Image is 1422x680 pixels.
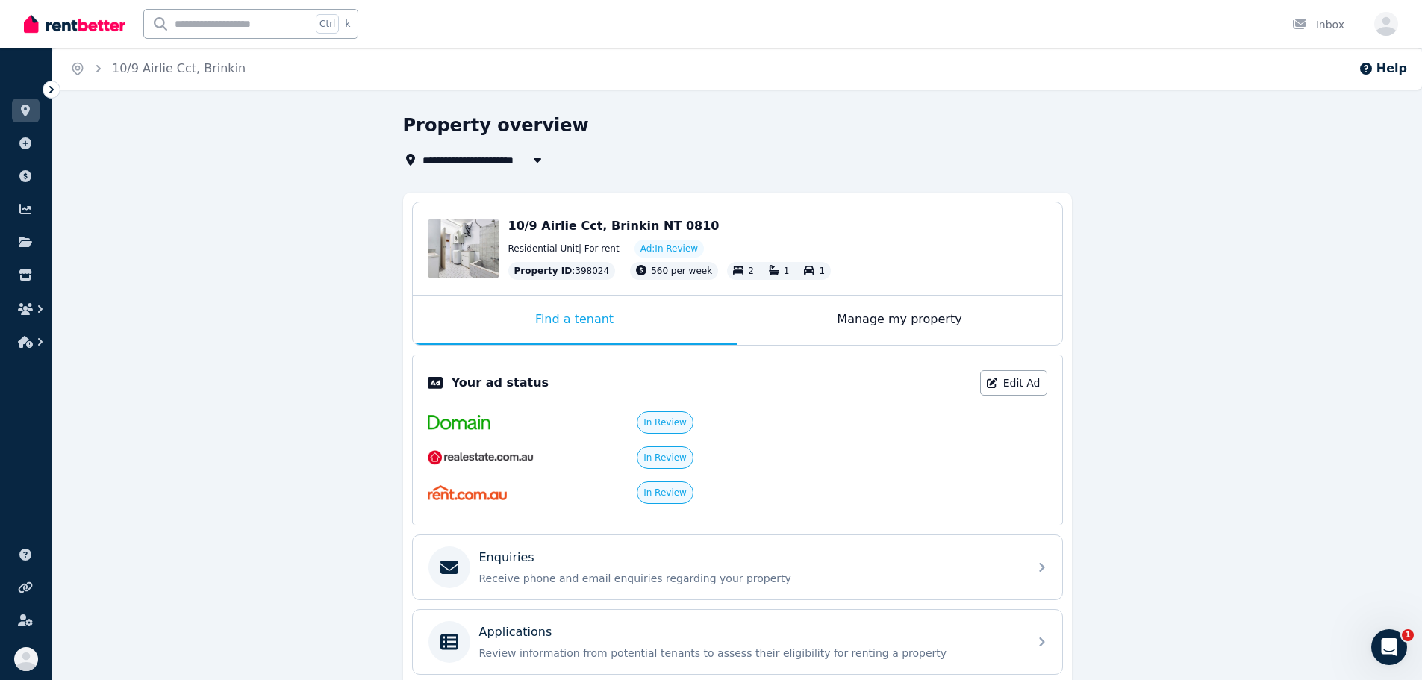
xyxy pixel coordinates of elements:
[413,296,737,345] div: Find a tenant
[479,646,1020,661] p: Review information from potential tenants to assess their eligibility for renting a property
[428,415,490,430] img: Domain.com.au
[1359,60,1407,78] button: Help
[413,610,1062,674] a: ApplicationsReview information from potential tenants to assess their eligibility for renting a p...
[508,243,620,255] span: Residential Unit | For rent
[479,549,534,567] p: Enquiries
[52,48,263,90] nav: Breadcrumb
[428,485,508,500] img: Rent.com.au
[452,374,549,392] p: Your ad status
[784,266,790,276] span: 1
[508,219,720,233] span: 10/9 Airlie Cct, Brinkin NT 0810
[819,266,825,276] span: 1
[479,623,552,641] p: Applications
[479,571,1020,586] p: Receive phone and email enquiries regarding your property
[112,61,246,75] a: 10/9 Airlie Cct, Brinkin
[643,487,687,499] span: In Review
[640,243,698,255] span: Ad: In Review
[1292,17,1344,32] div: Inbox
[508,262,616,280] div: : 398024
[514,265,573,277] span: Property ID
[643,452,687,464] span: In Review
[748,266,754,276] span: 2
[980,370,1047,396] a: Edit Ad
[428,450,534,465] img: RealEstate.com.au
[345,18,350,30] span: k
[1402,629,1414,641] span: 1
[643,417,687,428] span: In Review
[403,113,589,137] h1: Property overview
[413,535,1062,599] a: EnquiriesReceive phone and email enquiries regarding your property
[737,296,1062,345] div: Manage my property
[1371,629,1407,665] iframe: Intercom live chat
[651,266,712,276] span: 560 per week
[24,13,125,35] img: RentBetter
[316,14,339,34] span: Ctrl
